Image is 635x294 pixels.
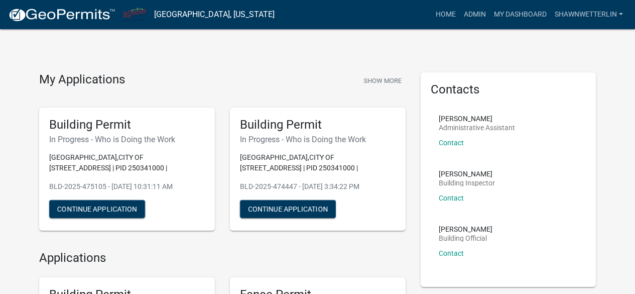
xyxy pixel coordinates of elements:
p: BLD-2025-474447 - [DATE] 3:34:22 PM [240,181,396,192]
h5: Building Permit [240,118,396,132]
a: [GEOGRAPHIC_DATA], [US_STATE] [154,6,275,23]
a: Admin [460,5,490,24]
h5: Building Permit [49,118,205,132]
p: [GEOGRAPHIC_DATA],CITY OF [STREET_ADDRESS] | PID 250341000 | [240,152,396,173]
a: ShawnWetterlin [551,5,627,24]
p: Building Inspector [439,179,495,186]
p: [GEOGRAPHIC_DATA],CITY OF [STREET_ADDRESS] | PID 250341000 | [49,152,205,173]
p: Building Official [439,235,492,242]
img: City of La Crescent, Minnesota [123,8,146,21]
a: My Dashboard [490,5,551,24]
button: Continue Application [240,200,336,218]
p: Administrative Assistant [439,124,515,131]
p: BLD-2025-475105 - [DATE] 10:31:11 AM [49,181,205,192]
p: [PERSON_NAME] [439,226,492,233]
h4: My Applications [39,72,125,87]
h4: Applications [39,251,406,265]
button: Show More [359,72,406,89]
h6: In Progress - Who is Doing the Work [49,135,205,144]
a: Home [432,5,460,24]
p: [PERSON_NAME] [439,115,515,122]
h6: In Progress - Who is Doing the Work [240,135,396,144]
a: Contact [439,139,464,147]
p: [PERSON_NAME] [439,170,495,177]
button: Continue Application [49,200,145,218]
a: Contact [439,194,464,202]
h5: Contacts [431,82,586,97]
a: Contact [439,249,464,257]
